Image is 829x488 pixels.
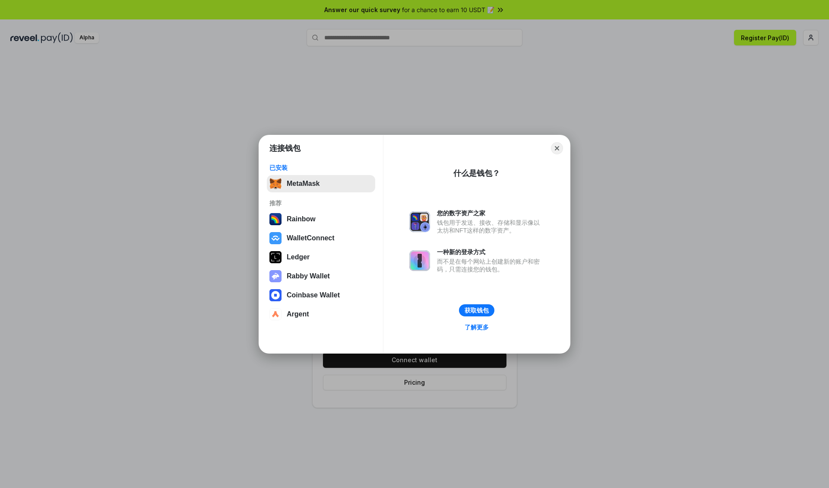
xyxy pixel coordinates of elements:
[269,232,282,244] img: svg+xml,%3Csvg%20width%3D%2228%22%20height%3D%2228%22%20viewBox%3D%220%200%2028%2028%22%20fill%3D...
[459,304,494,316] button: 获取钱包
[269,251,282,263] img: svg+xml,%3Csvg%20xmlns%3D%22http%3A%2F%2Fwww.w3.org%2F2000%2Fsvg%22%20width%3D%2228%22%20height%3...
[267,306,375,323] button: Argent
[267,175,375,192] button: MetaMask
[437,209,544,217] div: 您的数字资产之家
[269,199,373,207] div: 推荐
[269,143,301,153] h1: 连接钱包
[287,253,310,261] div: Ledger
[269,289,282,301] img: svg+xml,%3Csvg%20width%3D%2228%22%20height%3D%2228%22%20viewBox%3D%220%200%2028%2028%22%20fill%3D...
[287,310,309,318] div: Argent
[409,250,430,271] img: svg+xml,%3Csvg%20xmlns%3D%22http%3A%2F%2Fwww.w3.org%2F2000%2Fsvg%22%20fill%3D%22none%22%20viewBox...
[267,287,375,304] button: Coinbase Wallet
[267,211,375,228] button: Rainbow
[287,234,335,242] div: WalletConnect
[269,308,282,320] img: svg+xml,%3Csvg%20width%3D%2228%22%20height%3D%2228%22%20viewBox%3D%220%200%2028%2028%22%20fill%3D...
[409,211,430,232] img: svg+xml,%3Csvg%20xmlns%3D%22http%3A%2F%2Fwww.w3.org%2F2000%2Fsvg%22%20fill%3D%22none%22%20viewBox...
[267,230,375,247] button: WalletConnect
[269,213,282,225] img: svg+xml,%3Csvg%20width%3D%22120%22%20height%3D%22120%22%20viewBox%3D%220%200%20120%20120%22%20fil...
[287,272,330,280] div: Rabby Wallet
[269,178,282,190] img: svg+xml,%3Csvg%20fill%3D%22none%22%20height%3D%2233%22%20viewBox%3D%220%200%2035%2033%22%20width%...
[267,249,375,266] button: Ledger
[453,168,500,179] div: 什么是钱包？
[267,268,375,285] button: Rabby Wallet
[459,322,494,333] a: 了解更多
[269,164,373,172] div: 已安装
[287,215,316,223] div: Rainbow
[465,306,489,314] div: 获取钱包
[437,219,544,234] div: 钱包用于发送、接收、存储和显示像以太坊和NFT这样的数字资产。
[437,258,544,273] div: 而不是在每个网站上创建新的账户和密码，只需连接您的钱包。
[269,270,282,282] img: svg+xml,%3Csvg%20xmlns%3D%22http%3A%2F%2Fwww.w3.org%2F2000%2Fsvg%22%20fill%3D%22none%22%20viewBox...
[465,323,489,331] div: 了解更多
[287,180,320,188] div: MetaMask
[551,142,563,154] button: Close
[287,291,340,299] div: Coinbase Wallet
[437,248,544,256] div: 一种新的登录方式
